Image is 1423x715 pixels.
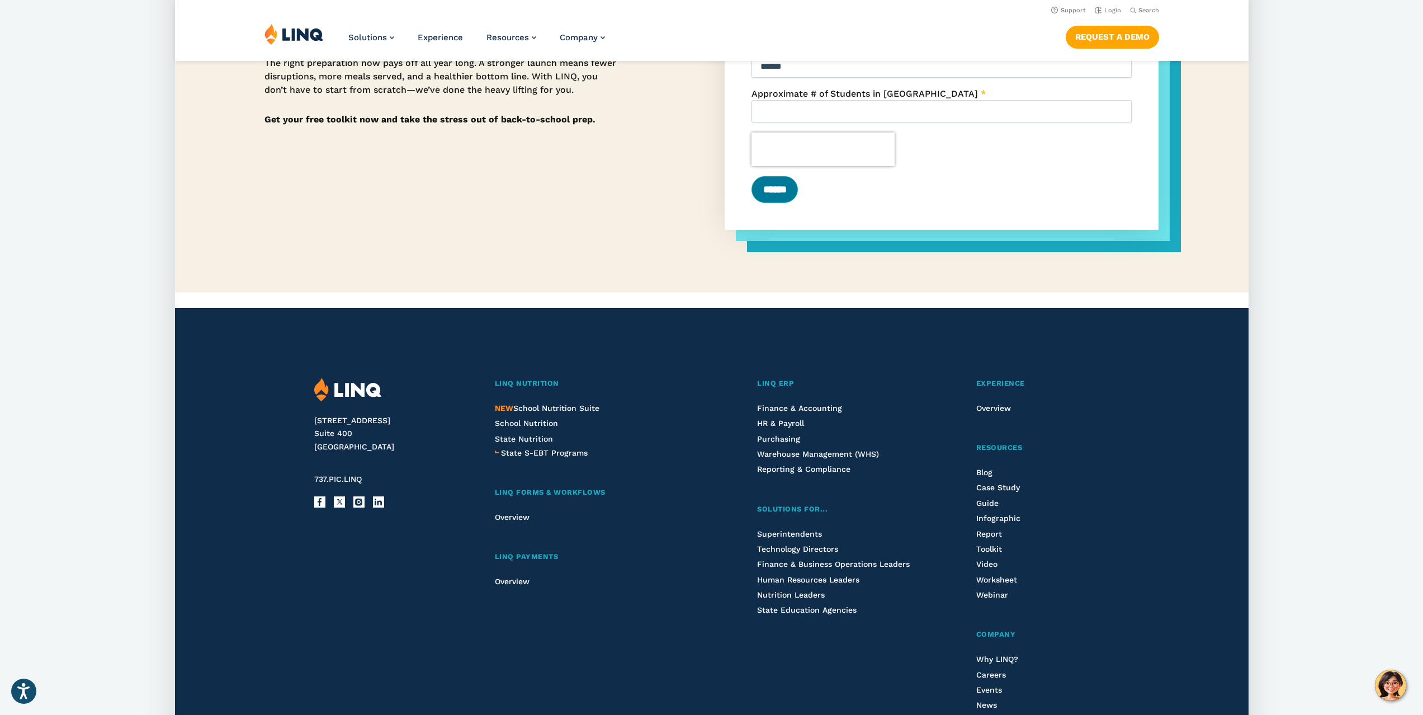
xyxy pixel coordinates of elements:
[560,32,605,42] a: Company
[334,496,345,508] a: X
[501,447,588,459] a: State S-EBT Programs
[495,419,558,428] a: School Nutrition
[495,513,530,522] a: Overview
[1051,7,1085,14] a: Support
[976,575,1017,584] a: Worksheet
[976,483,1020,492] a: Case Study
[314,475,362,484] span: 737.PIC.LINQ
[976,700,997,709] a: News
[495,404,599,413] a: NEWSchool Nutrition Suite
[501,448,588,457] span: State S-EBT Programs
[264,23,324,45] img: LINQ | K‑12 Software
[486,32,536,42] a: Resources
[314,378,382,402] img: LINQ | K‑12 Software
[976,590,1008,599] a: Webinar
[757,434,800,443] a: Purchasing
[418,32,463,42] a: Experience
[757,544,838,553] a: Technology Directors
[495,434,553,443] a: State Nutrition
[348,32,394,42] a: Solutions
[976,378,1109,390] a: Experience
[373,496,384,508] a: LinkedIn
[353,496,365,508] a: Instagram
[976,655,1018,664] a: Why LINQ?
[495,378,698,390] a: LINQ Nutrition
[314,414,468,454] address: [STREET_ADDRESS] Suite 400 [GEOGRAPHIC_DATA]
[757,379,794,387] span: LINQ ERP
[348,32,387,42] span: Solutions
[1138,7,1159,14] span: Search
[976,630,1016,638] span: Company
[757,419,804,428] a: HR & Payroll
[1065,23,1159,48] nav: Button Navigation
[1065,26,1159,48] a: Request a Demo
[757,560,910,569] a: Finance & Business Operations Leaders
[751,132,895,166] iframe: reCAPTCHA
[495,551,698,563] a: LINQ Payments
[976,499,999,508] a: Guide
[264,56,622,97] p: The right preparation now pays off all year long. A stronger launch means fewer disruptions, more...
[560,32,598,42] span: Company
[757,575,859,584] a: Human Resources Leaders
[757,465,850,473] a: Reporting & Compliance
[976,443,1023,452] span: Resources
[757,378,918,390] a: LINQ ERP
[757,605,857,614] a: State Education Agencies
[495,404,513,413] span: NEW
[976,529,1002,538] a: Report
[495,379,559,387] span: LINQ Nutrition
[757,404,842,413] a: Finance & Accounting
[976,560,997,569] a: Video
[495,488,606,496] span: LINQ Forms & Workflows
[976,404,1011,413] a: Overview
[495,577,530,586] a: Overview
[1129,6,1159,15] button: Open Search Bar
[757,590,825,599] a: Nutrition Leaders
[175,3,1249,16] nav: Utility Navigation
[976,442,1109,454] a: Resources
[751,88,978,99] span: Approximate # of Students in [GEOGRAPHIC_DATA]
[1375,670,1406,701] button: Hello, have a question? Let’s chat.
[757,449,879,458] a: Warehouse Management (WHS)
[1094,7,1121,14] a: Login
[264,114,595,125] strong: Get your free toolkit now and take the stress out of back-to-school prep.
[757,529,822,538] a: Superintendents
[495,404,599,413] span: School Nutrition Suite
[976,544,1002,553] span: Toolkit
[495,552,559,561] span: LINQ Payments
[976,685,1002,694] a: Events
[976,629,1109,641] a: Company
[976,514,1020,523] a: Infographic
[486,32,529,42] span: Resources
[314,496,325,508] a: Facebook
[976,468,992,477] a: Blog
[976,670,1006,679] a: Careers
